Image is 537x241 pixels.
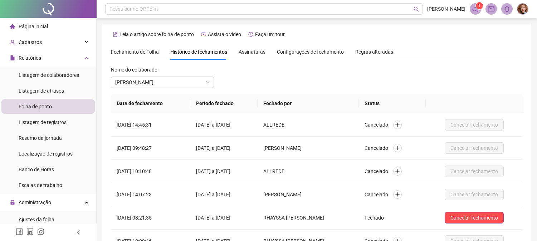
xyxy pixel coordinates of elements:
[111,137,190,160] td: [DATE] 09:48:27
[19,167,54,172] span: Banco de Horas
[10,40,15,45] span: user-add
[119,31,194,37] span: Leia o artigo sobre folha de ponto
[170,49,227,55] span: Histórico de fechamentos
[201,32,206,37] span: youtube
[16,228,23,235] span: facebook
[478,3,481,8] span: 1
[37,228,44,235] span: instagram
[365,100,380,106] span: Status
[208,31,241,37] span: Assista o vídeo
[111,49,159,55] span: Fechamento de Folha
[476,2,483,9] sup: 1
[190,137,258,160] td: [DATE] a [DATE]
[117,100,163,106] span: Data de fechamento
[111,160,190,183] td: [DATE] 10:10:48
[365,215,384,221] span: Fechado
[365,190,420,199] div: Cancelado
[10,200,15,205] span: lock
[263,192,303,197] span: [PERSON_NAME]
[19,217,54,222] span: Ajustes da folha
[263,215,325,221] span: RHAYSSA [PERSON_NAME]
[472,6,479,12] span: notification
[445,189,504,200] button: Cancelar fechamento
[190,113,258,137] td: [DATE] a [DATE]
[355,49,393,54] span: Regras alteradas
[113,32,118,37] span: file-text
[517,4,528,14] img: 75204
[255,31,285,37] span: Faça um tour
[445,119,504,131] button: Cancelar fechamento
[414,6,419,12] span: search
[263,122,285,128] span: ALLREDE
[248,32,253,37] span: history
[111,206,190,230] td: [DATE] 08:21:35
[19,88,64,94] span: Listagem de atrasos
[19,119,67,125] span: Listagem de registros
[427,5,465,13] span: [PERSON_NAME]
[19,104,52,109] span: Folha de ponto
[19,24,48,29] span: Página inicial
[504,6,510,12] span: bell
[190,183,258,206] td: [DATE] a [DATE]
[190,206,258,230] td: [DATE] a [DATE]
[365,121,420,129] div: Cancelado
[263,168,285,174] span: ALLREDE
[365,144,420,153] div: Cancelado
[19,55,41,61] span: Relatórios
[445,166,504,177] button: Cancelar fechamento
[19,151,73,157] span: Localização de registros
[19,72,79,78] span: Listagem de colaboradores
[450,214,498,222] span: Cancelar fechamento
[395,122,400,127] span: plus
[488,6,494,12] span: mail
[263,100,292,106] span: Fechado por
[10,24,15,29] span: home
[395,146,400,151] span: plus
[111,113,190,137] td: [DATE] 14:45:31
[115,77,210,88] span: FERNANDA RODRIGUES VIEIRA
[26,228,34,235] span: linkedin
[365,167,420,176] div: Cancelado
[445,142,504,154] button: Cancelar fechamento
[445,212,504,223] button: Cancelar fechamento
[10,55,15,60] span: file
[111,66,159,74] span: Nome do colaborador
[19,182,62,188] span: Escalas de trabalho
[277,49,344,54] span: Configurações de fechamento
[395,192,400,197] span: plus
[76,230,81,235] span: left
[19,200,51,205] span: Administração
[111,183,190,206] td: [DATE] 14:07:23
[513,217,530,234] iframe: Intercom live chat
[19,135,62,141] span: Resumo da jornada
[395,169,400,174] span: plus
[263,145,303,151] span: [PERSON_NAME]
[19,39,42,45] span: Cadastros
[239,49,265,54] span: Assinaturas
[196,100,234,106] span: Período fechado
[190,160,258,183] td: [DATE] a [DATE]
